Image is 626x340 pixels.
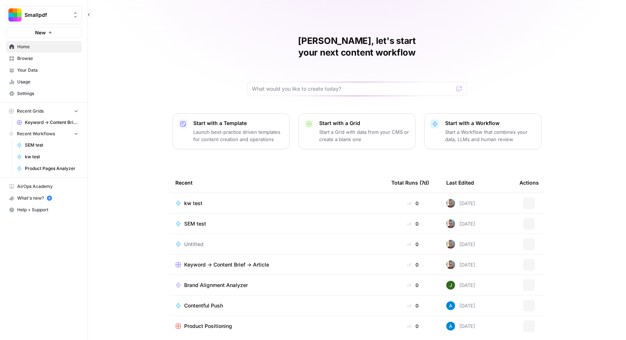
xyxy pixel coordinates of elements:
[446,219,455,228] img: 12lpmarulu2z3pnc3j6nly8e5680
[391,261,435,268] div: 0
[6,27,82,38] button: New
[25,119,78,126] span: Keyword -> Content Brief -> Article
[391,200,435,207] div: 0
[184,322,232,330] span: Product Positioning
[17,44,78,50] span: Home
[446,173,474,193] div: Last Edited
[247,35,467,58] h1: [PERSON_NAME], let's start your next content workflow
[17,131,55,137] span: Recent Workflows
[17,79,78,85] span: Usage
[446,281,455,290] img: 5v0yozua856dyxnw4lpcp45mgmzh
[6,193,81,204] div: What's new?
[446,260,455,269] img: 12lpmarulu2z3pnc3j6nly8e5680
[25,165,78,172] span: Product Pages Analyzer
[391,220,435,227] div: 0
[6,41,82,53] a: Home
[445,128,535,143] p: Start a Workflow that combines your data, LLMs and human review
[391,322,435,330] div: 0
[319,120,409,127] p: Start with a Grid
[446,199,475,208] div: [DATE]
[17,90,78,97] span: Settings
[17,207,78,213] span: Help + Support
[298,113,416,149] button: Start with a GridStart a Grid with data from your CMS or create a blank one
[446,260,475,269] div: [DATE]
[446,322,455,330] img: o3cqybgnmipr355j8nz4zpq1mc6x
[25,154,78,160] span: kw test
[172,113,290,149] button: Start with a TemplateLaunch best-practice driven templates for content creation and operations
[175,282,380,289] a: Brand Alignment Analyzer
[25,142,78,148] span: SEM test
[252,85,453,92] input: What would you like to create today?
[184,282,248,289] span: Brand Alignment Analyzer
[6,64,82,76] a: Your Data
[6,76,82,88] a: Usage
[175,322,380,330] a: Product Positioning
[391,173,429,193] div: Total Runs (7d)
[17,55,78,62] span: Browse
[14,151,82,163] a: kw test
[6,204,82,216] button: Help + Support
[319,128,409,143] p: Start a Grid with data from your CMS or create a blank one
[6,128,82,139] button: Recent Workflows
[424,113,541,149] button: Start with a WorkflowStart a Workflow that combines your data, LLMs and human review
[193,128,283,143] p: Launch best-practice driven templates for content creation and operations
[175,302,380,309] a: Contentful Push
[6,53,82,64] a: Browse
[175,173,380,193] div: Recent
[446,219,475,228] div: [DATE]
[391,282,435,289] div: 0
[175,261,380,268] a: Keyword -> Content Brief -> Article
[446,240,475,249] div: [DATE]
[175,220,380,227] a: SEM test
[48,196,50,200] text: 5
[446,301,455,310] img: o3cqybgnmipr355j8nz4zpq1mc6x
[6,181,82,192] a: AirOps Academy
[446,240,455,249] img: 12lpmarulu2z3pnc3j6nly8e5680
[25,11,69,19] span: Smallpdf
[17,183,78,190] span: AirOps Academy
[6,88,82,99] a: Settings
[446,322,475,330] div: [DATE]
[35,29,46,36] span: New
[446,301,475,310] div: [DATE]
[8,8,22,22] img: Smallpdf Logo
[184,261,269,268] span: Keyword -> Content Brief -> Article
[184,241,204,248] span: Untitled
[184,200,202,207] span: kw test
[47,196,52,201] a: 5
[14,139,82,151] a: SEM test
[184,220,206,227] span: SEM test
[17,108,44,114] span: Recent Grids
[193,120,283,127] p: Start with a Template
[391,302,435,309] div: 0
[519,173,539,193] div: Actions
[175,200,380,207] a: kw test
[14,163,82,174] a: Product Pages Analyzer
[6,192,82,204] button: What's new? 5
[445,120,535,127] p: Start with a Workflow
[391,241,435,248] div: 0
[17,67,78,73] span: Your Data
[446,281,475,290] div: [DATE]
[446,199,455,208] img: 12lpmarulu2z3pnc3j6nly8e5680
[14,117,82,128] a: Keyword -> Content Brief -> Article
[175,241,380,248] a: Untitled
[184,302,223,309] span: Contentful Push
[6,6,82,24] button: Workspace: Smallpdf
[6,106,82,117] button: Recent Grids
